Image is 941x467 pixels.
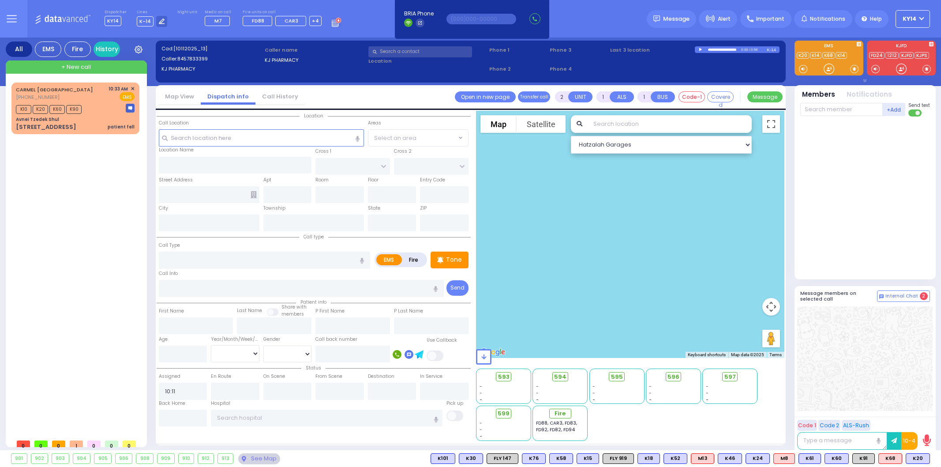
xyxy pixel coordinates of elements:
div: 902 [31,454,48,463]
span: - [649,396,652,403]
span: BRIA Phone [404,10,434,18]
span: - [649,390,652,396]
a: FD24 [869,52,885,59]
span: KY14 [105,16,121,26]
button: Toggle fullscreen view [762,115,780,133]
label: Floor [368,177,379,184]
label: Caller name [265,46,365,54]
span: K60 [49,105,65,114]
div: BLS [431,453,455,464]
div: ALS [691,453,714,464]
button: Code 2 [818,420,840,431]
div: BLS [637,453,660,464]
span: 0 [52,441,65,447]
span: 1 [70,441,83,447]
button: KY14 [896,10,930,28]
label: Apt [263,177,271,184]
img: message-box.svg [126,104,135,113]
div: K61 [799,453,821,464]
a: 1212 [885,52,899,59]
span: [10112025_13] [173,45,207,52]
div: K101 [431,453,455,464]
span: - [536,396,539,403]
div: M8 [773,453,795,464]
span: - [706,383,709,390]
label: Use Callback [427,337,457,344]
label: Night unit [177,10,197,15]
label: Dispatcher [105,10,127,15]
span: 593 [498,373,510,381]
div: 904 [73,454,90,463]
div: FD88, CAR3, FD83, FD92, FD82, FD94 [536,420,585,433]
span: KY14 [903,15,916,23]
span: K90 [66,105,82,114]
div: 908 [136,454,153,463]
div: K58 [549,453,573,464]
span: 596 [667,373,679,381]
button: Notifications [847,90,892,100]
label: Hospital [211,400,230,407]
span: 597 [724,373,736,381]
button: Map camera controls [762,298,780,316]
span: [PHONE_NUMBER] [16,94,60,101]
label: EMS [376,254,402,265]
div: Avnei Tzedek Shul [16,116,59,123]
span: Patient info [296,299,331,305]
label: Caller: [161,55,262,63]
label: Turn off text [908,109,922,117]
input: Search location here [159,129,364,146]
span: 0 [34,441,48,447]
div: K-14 [767,46,780,53]
button: Code-1 [679,91,705,102]
a: K20 [797,52,809,59]
div: 0:56 [750,45,758,55]
button: ALS-Rush [842,420,870,431]
span: 0 [17,441,30,447]
label: En Route [211,373,231,380]
div: patient fell [108,124,135,130]
label: P First Name [315,308,345,315]
label: City [159,205,168,212]
div: K60 [825,453,849,464]
span: Select an area [374,134,416,143]
div: K15 [577,453,599,464]
span: - [592,396,595,403]
label: Last 3 location [610,46,695,54]
div: 903 [52,454,69,463]
div: ALS [878,453,902,464]
div: BLS [906,453,930,464]
label: Location Name [159,147,194,154]
div: BLS [577,453,599,464]
div: BLS [825,453,849,464]
span: +4 [312,17,319,24]
span: Phone 2 [489,65,547,73]
label: Gender [263,336,280,343]
span: Location [300,113,328,119]
span: - [480,383,482,390]
label: Age [159,336,168,343]
span: K20 [33,105,48,114]
div: 901 [11,454,27,463]
a: K68 [822,52,835,59]
span: - [649,383,652,390]
button: 10-4 [901,432,918,450]
span: Phone 3 [550,46,607,54]
button: Code 1 [797,420,817,431]
span: Status [301,365,326,371]
label: Cross 1 [315,148,331,155]
div: All [6,41,32,57]
label: P Last Name [394,308,423,315]
div: 0:00 [741,45,749,55]
div: K20 [906,453,930,464]
span: 595 [611,373,623,381]
div: Year/Month/Week/Day [211,336,259,343]
button: Show street map [480,115,517,133]
label: Fire [401,254,426,265]
span: CAR3 [285,17,298,24]
a: K14 [810,52,821,59]
div: K46 [718,453,742,464]
span: Phone 1 [489,46,547,54]
div: K18 [637,453,660,464]
div: EMS [35,41,61,57]
img: Logo [35,13,94,24]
